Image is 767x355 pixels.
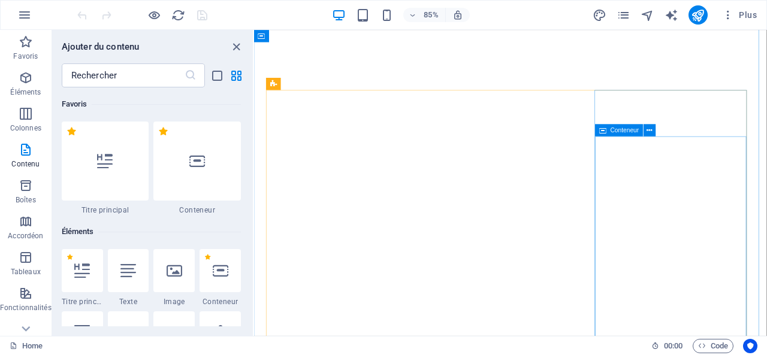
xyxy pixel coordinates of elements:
[689,5,708,25] button: publish
[153,205,241,215] span: Conteneur
[10,123,41,133] p: Colonnes
[67,126,77,136] span: Supprimer des favoris
[147,8,161,22] button: Cliquez ici pour quitter le mode Aperçu et poursuivre l'édition.
[62,205,149,215] span: Titre principal
[11,267,41,277] p: Tableaux
[229,40,243,54] button: close panel
[8,231,43,241] p: Accordéon
[611,128,639,133] span: Conteneur
[664,339,683,353] span: 00 00
[62,122,149,215] div: Titre principal
[62,40,140,54] h6: Ajouter du contenu
[13,51,38,61] p: Favoris
[403,8,446,22] button: 85%
[108,297,149,307] span: Texte
[452,10,463,20] i: Lors du redimensionnement, ajuster automatiquement le niveau de zoom en fonction de l'appareil sé...
[171,8,185,22] button: reload
[641,8,654,22] i: Navigateur
[593,8,607,22] button: design
[16,195,36,205] p: Boîtes
[108,249,149,307] div: Texte
[229,68,243,83] button: grid-view
[62,297,103,307] span: Titre principal
[62,63,185,87] input: Rechercher
[153,249,195,307] div: Image
[743,339,757,353] button: Usercentrics
[200,297,241,307] span: Conteneur
[641,8,655,22] button: navigator
[672,341,674,350] span: :
[62,224,241,239] h6: Éléments
[693,339,733,353] button: Code
[62,249,103,307] div: Titre principal
[691,8,705,22] i: Publier
[153,122,241,215] div: Conteneur
[593,8,606,22] i: Design (Ctrl+Alt+Y)
[10,87,41,97] p: Éléments
[158,126,168,136] span: Supprimer des favoris
[67,254,73,260] span: Supprimer des favoris
[153,297,195,307] span: Image
[10,339,43,353] a: Cliquez pour annuler la sélection. Double-cliquez pour ouvrir Pages.
[617,8,630,22] i: Pages (Ctrl+Alt+S)
[651,339,683,353] h6: Durée de la session
[200,249,241,307] div: Conteneur
[210,68,224,83] button: list-view
[421,8,440,22] h6: 85%
[617,8,631,22] button: pages
[62,97,241,111] h6: Favoris
[698,339,728,353] span: Code
[11,159,40,169] p: Contenu
[665,8,679,22] button: text_generator
[722,9,757,21] span: Plus
[204,254,211,260] span: Supprimer des favoris
[171,8,185,22] i: Actualiser la page
[717,5,762,25] button: Plus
